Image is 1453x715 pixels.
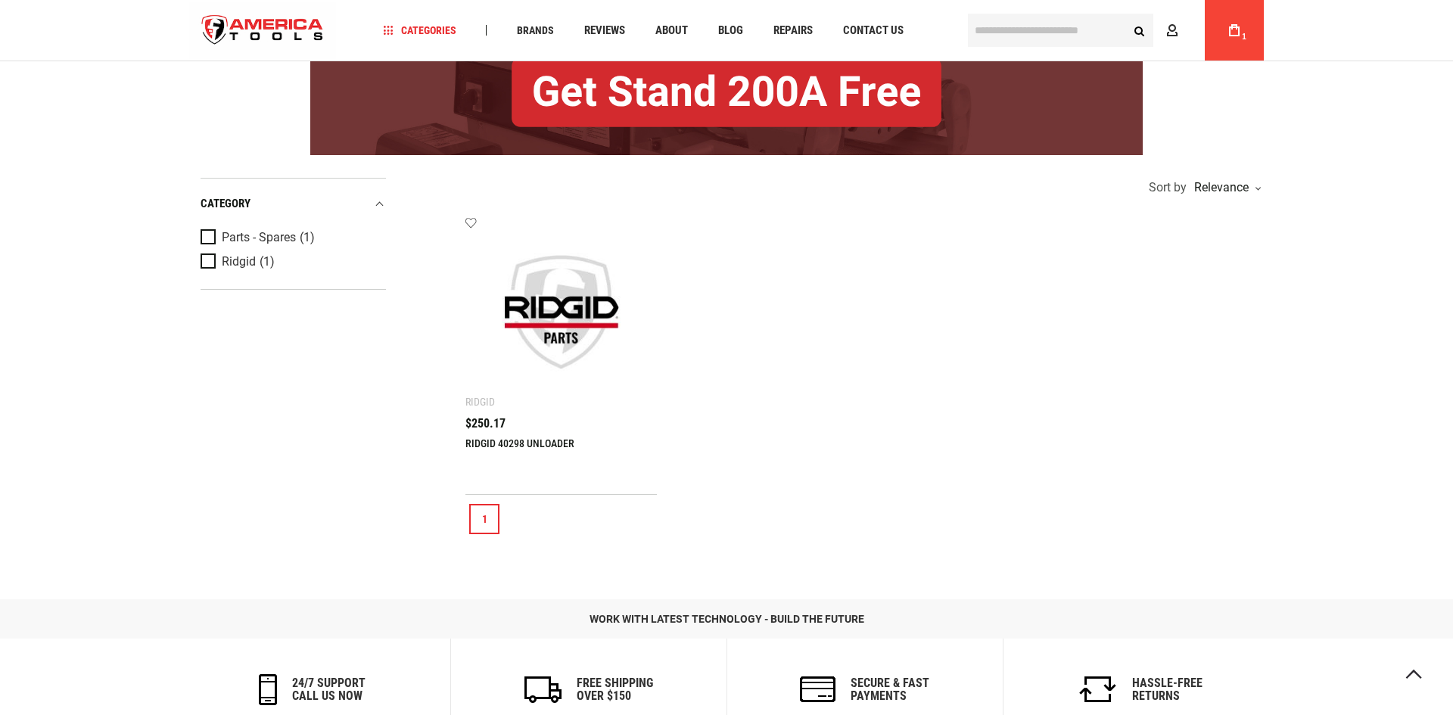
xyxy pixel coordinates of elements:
h6: Hassle-Free Returns [1132,676,1203,703]
span: Ridgid [222,255,256,269]
span: (1) [260,255,275,268]
a: About [649,20,695,41]
span: $250.17 [465,418,506,430]
span: Brands [517,25,554,36]
img: RIDGID 40298 UNLOADER [481,232,642,393]
img: America Tools [189,2,336,59]
h6: Free Shipping Over $150 [577,676,653,703]
a: Brands [510,20,561,41]
h6: 24/7 support call us now [292,676,366,703]
span: Contact Us [843,25,904,36]
h6: secure & fast payments [851,676,929,703]
a: Categories [377,20,463,41]
a: 1 [469,504,499,534]
span: Reviews [584,25,625,36]
span: Parts - Spares [222,231,296,244]
button: Search [1125,16,1153,45]
span: Blog [718,25,743,36]
div: Product Filters [201,178,386,290]
div: category [201,194,386,214]
a: Reviews [577,20,632,41]
a: Contact Us [836,20,910,41]
div: Ridgid [465,396,495,408]
a: Repairs [767,20,820,41]
a: RIDGID 40298 UNLOADER [465,437,574,449]
iframe: LiveChat chat widget [1156,175,1453,715]
span: About [655,25,688,36]
a: Ridgid (1) [201,253,382,270]
span: Repairs [773,25,813,36]
span: Categories [384,25,456,36]
span: (1) [300,231,315,244]
span: 1 [1242,33,1246,41]
a: store logo [189,2,336,59]
span: Sort by [1149,182,1187,194]
a: Parts - Spares (1) [201,229,382,246]
a: Blog [711,20,750,41]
